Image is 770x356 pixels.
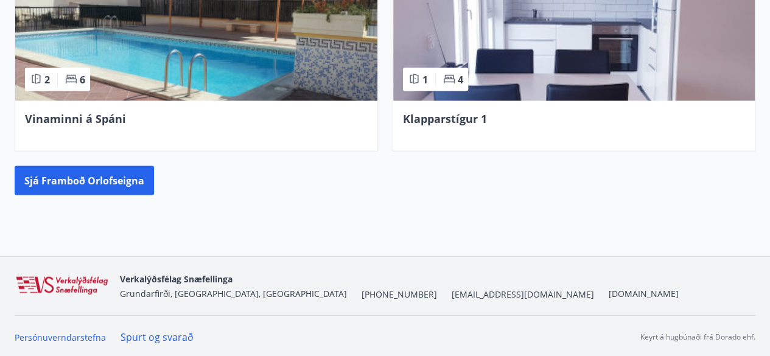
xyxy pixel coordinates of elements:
a: [DOMAIN_NAME] [609,288,679,299]
p: Keyrt á hugbúnaði frá Dorado ehf. [640,332,755,343]
span: Klapparstígur 1 [403,111,487,126]
span: [EMAIL_ADDRESS][DOMAIN_NAME] [452,288,594,301]
span: 6 [80,73,85,86]
span: 1 [422,73,428,86]
span: 4 [458,73,463,86]
span: Verkalýðsfélag Snæfellinga [120,273,233,285]
span: Vinaminni á Spáni [25,111,126,126]
span: 2 [44,73,50,86]
img: WvRpJk2u6KDFA1HvFrCJUzbr97ECa5dHUCvez65j.png [15,276,110,296]
button: Sjá framboð orlofseigna [15,166,154,195]
a: Persónuverndarstefna [15,332,106,343]
span: [PHONE_NUMBER] [362,288,437,301]
a: Spurt og svarað [121,330,194,344]
span: Grundarfirði, [GEOGRAPHIC_DATA], [GEOGRAPHIC_DATA] [120,288,347,299]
